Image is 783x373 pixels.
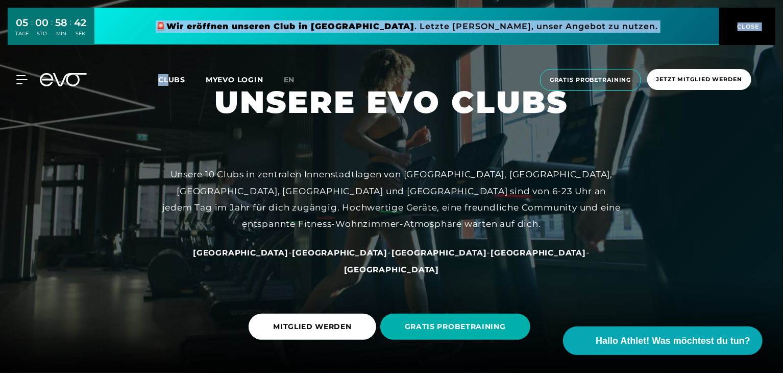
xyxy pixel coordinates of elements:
[735,22,760,31] span: CLOSE
[193,248,288,258] span: [GEOGRAPHIC_DATA]
[36,15,49,30] div: 00
[292,248,388,258] span: [GEOGRAPHIC_DATA]
[56,15,68,30] div: 58
[391,247,487,258] a: [GEOGRAPHIC_DATA]
[16,15,29,30] div: 05
[158,75,185,84] span: Clubs
[162,166,621,232] div: Unsere 10 Clubs in zentralen Innenstadtlagen von [GEOGRAPHIC_DATA], [GEOGRAPHIC_DATA], [GEOGRAPHI...
[273,321,352,332] span: MITGLIED WERDEN
[70,16,72,43] div: :
[380,306,534,347] a: GRATIS PROBETRAINING
[158,75,206,84] a: Clubs
[284,74,307,86] a: en
[36,30,49,37] div: STD
[249,306,380,347] a: MITGLIED WERDEN
[75,15,87,30] div: 42
[656,75,742,84] span: Jetzt Mitglied werden
[162,244,621,277] div: - - - -
[56,30,68,37] div: MIN
[405,321,506,332] span: GRATIS PROBETRAINING
[491,247,586,258] a: [GEOGRAPHIC_DATA]
[284,75,295,84] span: en
[75,30,87,37] div: SEK
[719,8,775,45] button: CLOSE
[537,69,644,91] a: Gratis Probetraining
[550,76,631,84] span: Gratis Probetraining
[32,16,33,43] div: :
[391,248,487,258] span: [GEOGRAPHIC_DATA]
[344,265,439,274] span: [GEOGRAPHIC_DATA]
[193,247,288,258] a: [GEOGRAPHIC_DATA]
[16,30,29,37] div: TAGE
[344,264,439,274] a: [GEOGRAPHIC_DATA]
[563,327,763,355] button: Hallo Athlet! Was möchtest du tun?
[644,69,754,91] a: Jetzt Mitglied werden
[491,248,586,258] span: [GEOGRAPHIC_DATA]
[206,75,263,84] a: MYEVO LOGIN
[292,247,388,258] a: [GEOGRAPHIC_DATA]
[596,334,750,348] span: Hallo Athlet! Was möchtest du tun?
[52,16,53,43] div: :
